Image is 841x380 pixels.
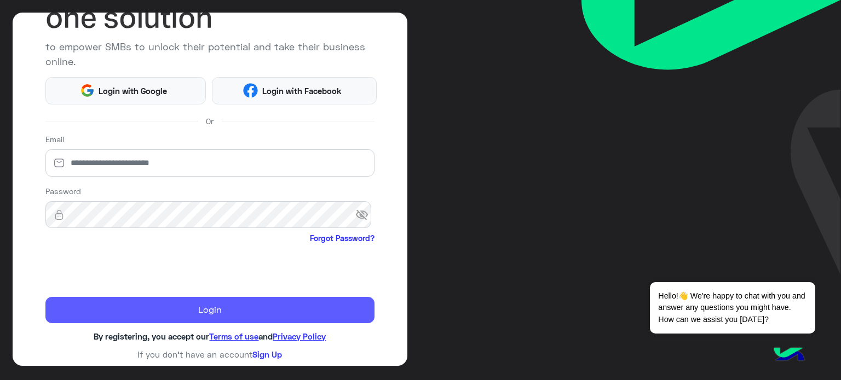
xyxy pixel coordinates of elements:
[45,185,81,197] label: Password
[206,115,214,127] span: Or
[770,336,808,375] img: hulul-logo.png
[650,282,815,334] span: Hello!👋 We're happy to chat with you and answer any questions you might have. How can we assist y...
[45,39,375,69] p: to empower SMBs to unlock their potential and take their business online.
[45,157,73,168] img: email
[45,209,73,220] img: lock
[45,77,206,104] button: Login with Google
[45,246,212,289] iframe: reCAPTCHA
[94,331,209,341] span: By registering, you accept our
[243,83,258,98] img: Facebook
[212,77,377,104] button: Login with Facebook
[258,85,345,97] span: Login with Facebook
[95,85,171,97] span: Login with Google
[45,349,375,359] h6: If you don’t have an account
[273,331,326,341] a: Privacy Policy
[258,331,273,341] span: and
[310,232,375,244] a: Forgot Password?
[355,205,375,225] span: visibility_off
[45,133,64,145] label: Email
[80,83,95,98] img: Google
[252,349,282,359] a: Sign Up
[45,297,375,323] button: Login
[209,331,258,341] a: Terms of use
